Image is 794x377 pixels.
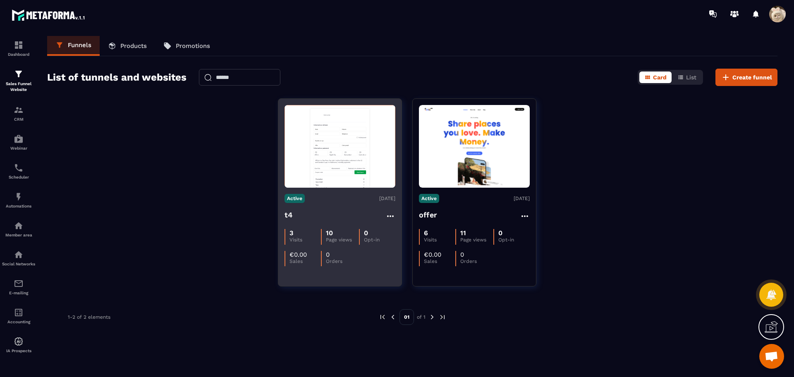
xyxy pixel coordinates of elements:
[419,194,439,203] p: Active
[285,105,395,188] img: image
[715,69,777,86] button: Create funnel
[176,42,210,50] p: Promotions
[379,313,386,321] img: prev
[424,258,455,264] p: Sales
[2,175,35,179] p: Scheduler
[439,313,446,321] img: next
[289,258,321,264] p: Sales
[514,196,530,201] p: [DATE]
[2,52,35,57] p: Dashboard
[419,107,530,186] img: image
[460,258,492,264] p: Orders
[155,36,218,56] a: Promotions
[2,272,35,301] a: emailemailE-mailing
[2,146,35,150] p: Webinar
[2,34,35,63] a: formationformationDashboard
[686,74,696,81] span: List
[285,209,292,221] h4: t4
[14,192,24,202] img: automations
[68,314,110,320] p: 1-2 of 2 elements
[2,215,35,243] a: automationsautomationsMember area
[498,237,530,243] p: Opt-in
[14,163,24,173] img: scheduler
[460,237,493,243] p: Page views
[2,233,35,237] p: Member area
[14,134,24,144] img: automations
[326,258,357,264] p: Orders
[47,36,100,56] a: Funnels
[2,128,35,157] a: automationsautomationsWebinar
[14,336,24,346] img: automations
[12,7,86,22] img: logo
[2,320,35,324] p: Accounting
[14,308,24,317] img: accountant
[2,348,35,353] p: IA Prospects
[2,157,35,186] a: schedulerschedulerScheduler
[285,194,305,203] p: Active
[424,237,455,243] p: Visits
[498,229,502,237] p: 0
[14,40,24,50] img: formation
[2,301,35,330] a: accountantaccountantAccounting
[289,229,293,237] p: 3
[14,105,24,115] img: formation
[460,251,464,258] p: 0
[389,313,397,321] img: prev
[100,36,155,56] a: Products
[672,72,701,83] button: List
[428,313,436,321] img: next
[419,209,437,221] h4: offer
[379,196,395,201] p: [DATE]
[399,309,414,325] p: 01
[2,63,35,99] a: formationformationSales Funnel Website
[639,72,672,83] button: Card
[364,237,395,243] p: Opt-in
[326,237,359,243] p: Page views
[289,251,307,258] p: €0.00
[120,42,147,50] p: Products
[2,291,35,295] p: E-mailing
[14,69,24,79] img: formation
[2,117,35,122] p: CRM
[2,81,35,93] p: Sales Funnel Website
[326,251,330,258] p: 0
[47,69,187,86] h2: List of tunnels and websites
[417,314,426,320] p: of 1
[424,229,428,237] p: 6
[289,237,321,243] p: Visits
[14,279,24,289] img: email
[14,250,24,260] img: social-network
[68,41,91,49] p: Funnels
[2,99,35,128] a: formationformationCRM
[460,229,466,237] p: 11
[2,243,35,272] a: social-networksocial-networkSocial Networks
[2,204,35,208] p: Automations
[653,74,667,81] span: Card
[424,251,441,258] p: €0.00
[326,229,333,237] p: 10
[732,73,772,81] span: Create funnel
[14,221,24,231] img: automations
[2,262,35,266] p: Social Networks
[2,186,35,215] a: automationsautomationsAutomations
[759,344,784,369] div: Mở cuộc trò chuyện
[364,229,368,237] p: 0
